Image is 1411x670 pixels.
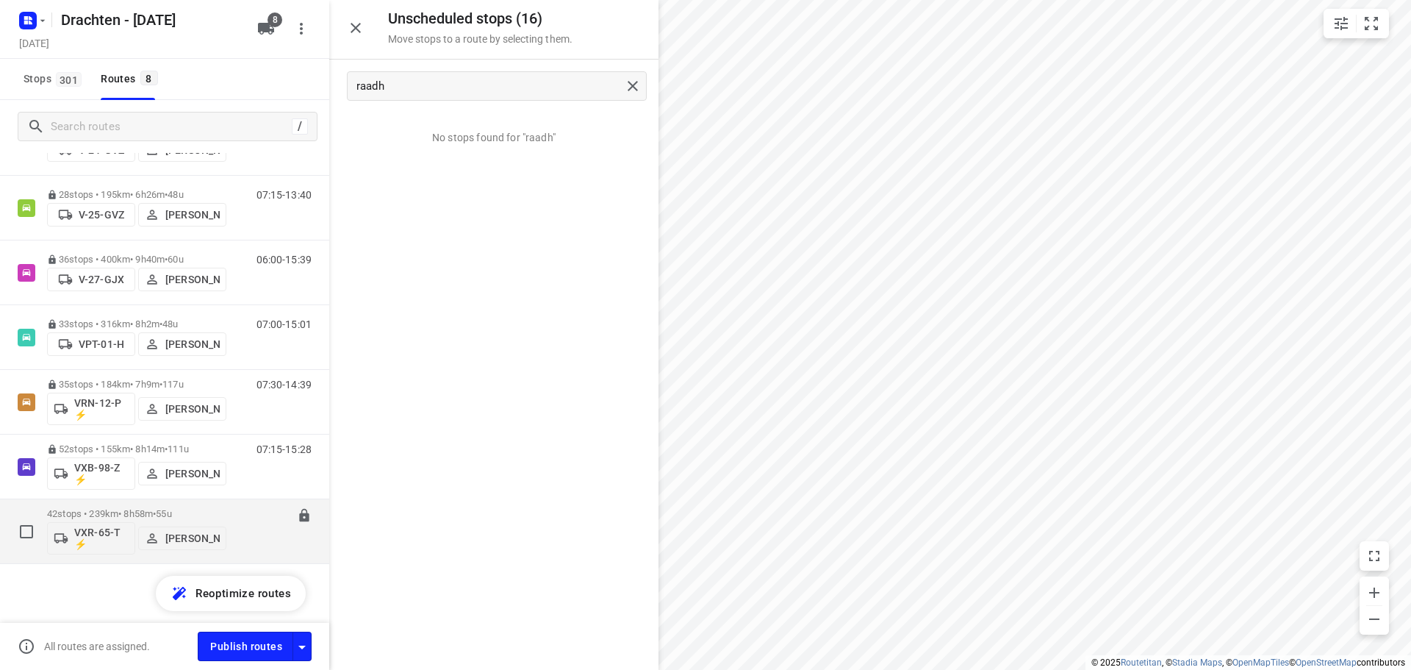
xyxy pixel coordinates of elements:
[210,638,282,656] span: Publish routes
[47,457,135,490] button: VXB-98-Z ⚡
[56,72,82,87] span: 301
[432,130,556,145] p: No stops found for "raadh"
[55,8,245,32] h5: Drachten - [DATE]
[74,527,129,550] p: VXR-65-T ⚡
[101,70,162,88] div: Routes
[47,268,135,291] button: V-27-GJX
[47,318,226,329] p: 33 stops • 316km • 8h2m
[165,254,168,265] span: •
[138,203,226,227] button: [PERSON_NAME]
[74,397,129,421] p: VRN-12-P ⚡
[388,33,572,45] p: Move stops to a route by selecting them.
[168,189,183,200] span: 48u
[140,71,158,85] span: 8
[1357,9,1386,38] button: Fit zoom
[156,508,171,519] span: 55u
[168,254,183,265] span: 60u
[1296,657,1357,668] a: OpenStreetMap
[47,379,226,390] p: 35 stops • 184km • 7h9m
[13,35,55,51] h5: [DATE]
[1324,9,1389,38] div: small contained button group
[138,527,226,550] button: [PERSON_NAME]
[47,443,226,455] p: 52 stops • 155km • 8h14m
[44,641,150,652] p: All routes are assigned.
[79,209,124,221] p: V-25-GVZ
[165,274,220,285] p: [PERSON_NAME]
[156,576,306,611] button: Reoptimize routes
[256,189,312,201] p: 07:15-13:40
[138,397,226,421] button: [PERSON_NAME]
[388,10,572,27] h5: Unscheduled stops ( 16 )
[47,203,135,227] button: V-25-GVZ
[138,332,226,356] button: [PERSON_NAME]
[297,508,312,525] button: Lock route
[165,403,220,415] p: [PERSON_NAME]
[256,318,312,330] p: 07:00-15:01
[74,462,129,485] p: VXB-98-Z ⚡
[47,393,135,425] button: VRN-12-P ⚡
[47,332,135,356] button: VPT-01-H
[47,522,135,555] button: VXR-65-T ⚡
[1172,657,1222,668] a: Stadia Maps
[165,189,168,200] span: •
[79,338,124,350] p: VPT-01-H
[1091,657,1405,668] li: © 2025 , © , © © contributors
[165,532,220,544] p: [PERSON_NAME]
[165,443,168,455] span: •
[79,274,124,285] p: V-27-GJX
[256,254,312,265] p: 06:00-15:39
[165,209,220,221] p: [PERSON_NAME]
[256,379,312,391] p: 07:30-14:39
[138,462,226,485] button: [PERSON_NAME]
[356,75,622,98] input: Search unscheduled stops
[47,254,226,265] p: 36 stops • 400km • 9h40m
[1121,657,1162,668] a: Routetitan
[162,379,184,390] span: 117u
[47,189,226,200] p: 28 stops • 195km • 6h26m
[162,318,178,329] span: 48u
[198,632,293,660] button: Publish routes
[138,268,226,291] button: [PERSON_NAME]
[159,379,162,390] span: •
[165,468,220,480] p: [PERSON_NAME]
[293,637,311,655] div: Driver app settings
[153,508,156,519] span: •
[47,508,226,519] p: 42 stops • 239km • 8h58m
[1326,9,1356,38] button: Map settings
[256,443,312,455] p: 07:15-15:28
[165,338,220,350] p: [PERSON_NAME]
[195,584,291,603] span: Reoptimize routes
[51,115,292,138] input: Search routes
[24,70,86,88] span: Stops
[251,14,281,43] button: 8
[168,443,189,455] span: 111u
[268,13,282,27] span: 8
[341,13,370,43] button: Close
[1232,657,1289,668] a: OpenMapTiles
[159,318,162,329] span: •
[292,118,308,135] div: /
[12,517,41,546] span: Select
